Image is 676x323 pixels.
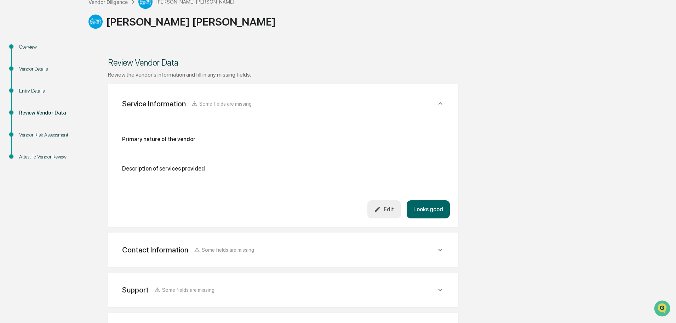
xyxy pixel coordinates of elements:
[58,89,88,96] span: Attestations
[7,104,13,109] div: 🔎
[70,120,86,126] span: Pylon
[122,136,195,143] div: Primary nature of the vendor
[24,54,116,61] div: Start new chat
[19,43,77,51] div: Overview
[7,54,20,67] img: 1746055101610-c473b297-6a78-478c-a979-82029cc54cd1
[14,89,46,96] span: Preclearance
[116,115,450,218] div: Service InformationSome fields are missing
[120,56,129,65] button: Start new chat
[50,120,86,126] a: Powered byPylon
[19,131,77,139] div: Vendor Risk Assessment
[122,99,186,108] div: Service Information
[202,247,254,253] span: Some fields are missing
[122,165,205,172] div: Description of services provided
[199,101,252,107] span: Some fields are missing
[108,71,458,78] div: Review the vendor's information and fill in any missing fields.
[122,245,188,254] div: Contact Information
[7,15,129,26] p: How can we help?
[653,300,672,319] iframe: Open customer support
[88,15,103,29] img: Vendor Logo
[116,92,450,115] div: Service InformationSome fields are missing
[122,285,149,294] div: Support
[19,153,77,161] div: Attest To Vendor Review
[48,87,91,99] a: 🗄️Attestations
[116,281,450,299] div: SupportSome fields are missing
[19,87,77,95] div: Entry Details
[116,241,450,258] div: Contact InformationSome fields are missing
[162,287,214,293] span: Some fields are missing
[367,200,401,218] button: Edit
[4,100,47,113] a: 🔎Data Lookup
[19,109,77,117] div: Review Vendor Data
[108,57,458,68] div: Review Vendor Data
[374,206,394,213] div: Edit
[24,61,90,67] div: We're available if you need us!
[7,90,13,96] div: 🖐️
[407,200,450,218] button: Looks good
[51,90,57,96] div: 🗄️
[88,15,672,29] div: [PERSON_NAME] [PERSON_NAME]
[14,103,45,110] span: Data Lookup
[4,87,48,99] a: 🖐️Preclearance
[19,65,77,73] div: Vendor Details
